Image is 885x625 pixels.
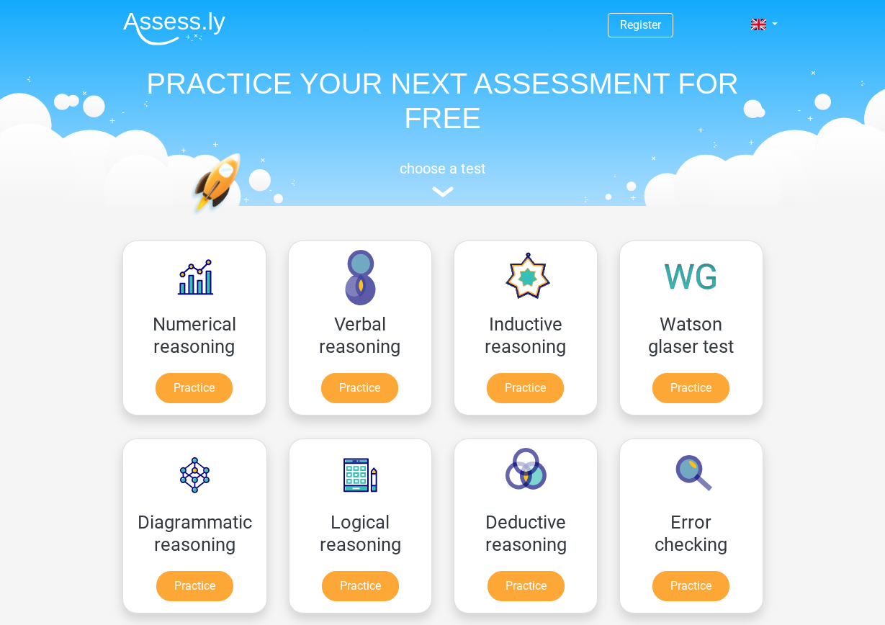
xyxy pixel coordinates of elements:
[652,373,729,403] a: Practice
[156,373,233,403] a: Practice
[487,373,564,403] a: Practice
[488,571,565,601] a: Practice
[112,66,774,135] h1: PRACTICE YOUR NEXT ASSESSMENT FOR FREE
[432,186,454,197] img: assessment
[620,18,661,32] a: Register
[123,12,225,45] img: Assessly
[191,153,297,283] img: practice
[322,571,399,601] a: Practice
[156,571,233,601] a: Practice
[652,571,729,601] a: Practice
[321,373,398,403] a: Practice
[112,160,774,198] a: choose a test
[112,160,774,177] h5: choose a test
